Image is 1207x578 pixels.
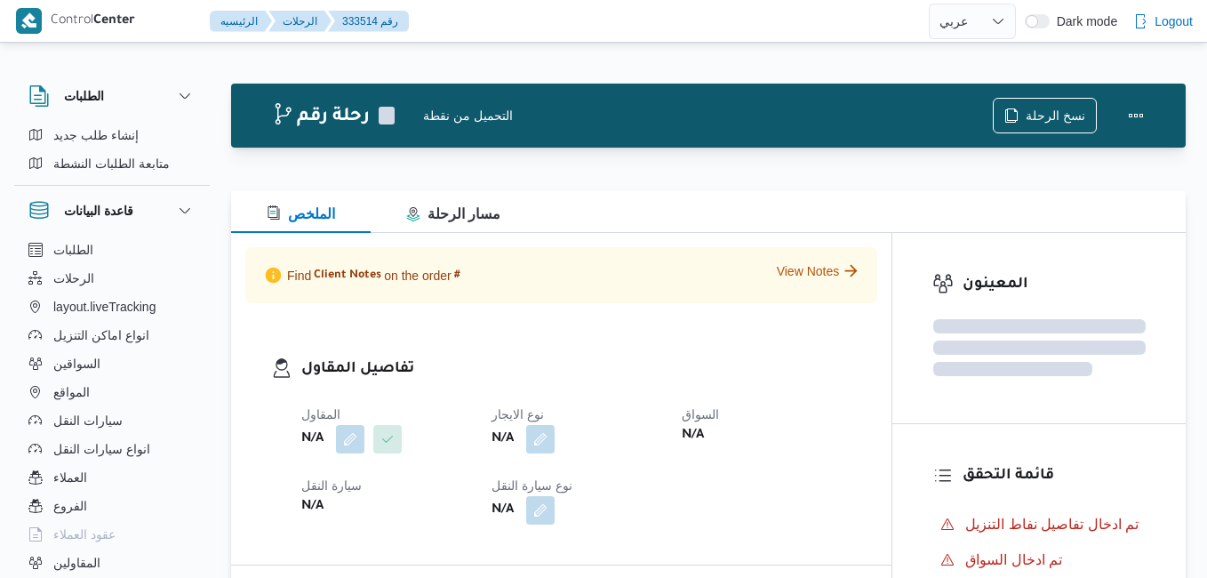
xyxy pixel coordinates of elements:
button: نسخ الرحلة [993,98,1097,133]
button: Logout [1126,4,1200,39]
p: Find on the order [260,261,463,289]
span: انواع سيارات النقل [53,438,150,460]
span: الملخص [267,206,335,221]
h3: الطلبات [64,85,104,107]
span: تم ادخال السواق [965,552,1062,567]
button: متابعة الطلبات النشطة [21,149,203,178]
div: الطلبات [14,121,210,185]
span: نسخ الرحلة [1026,105,1085,126]
button: قاعدة البيانات [28,200,196,221]
h2: رحلة رقم [272,106,370,129]
button: الرحلات [21,264,203,293]
button: 333514 رقم [328,11,409,32]
button: الرحلات [268,11,332,32]
span: مسار الرحلة [406,206,500,221]
b: N/A [682,425,704,446]
span: العملاء [53,467,87,488]
div: التحميل من نقطة [423,107,993,125]
button: إنشاء طلب جديد [21,121,203,149]
span: المقاولين [53,552,100,574]
button: الرئيسيه [210,11,272,32]
b: N/A [301,429,324,450]
b: N/A [301,496,324,518]
button: المواقع [21,378,203,406]
span: انواع اماكن التنزيل [53,325,149,346]
button: الطلبات [21,236,203,264]
span: نوع سيارة النقل [492,478,572,493]
button: السواقين [21,349,203,378]
h3: قاعدة البيانات [64,200,133,221]
span: سيارة النقل [301,478,362,493]
span: Logout [1155,11,1193,32]
button: View Notes [777,261,864,280]
span: نوع الايجار [492,407,544,421]
button: الطلبات [28,85,196,107]
button: Actions [1118,98,1154,133]
span: إنشاء طلب جديد [53,124,139,146]
span: متابعة الطلبات النشطة [53,153,170,174]
span: السواق [682,407,719,421]
span: الطلبات [53,239,93,261]
h3: قائمة التحقق [963,464,1146,488]
span: المواقع [53,381,90,403]
span: عقود العملاء [53,524,116,545]
button: الفروع [21,492,203,520]
span: المقاول [301,407,340,421]
b: Center [93,14,135,28]
button: layout.liveTracking [21,293,203,321]
button: تم ادخال السواق [933,546,1146,574]
button: تم ادخال تفاصيل نفاط التنزيل [933,510,1146,539]
button: العملاء [21,463,203,492]
span: تم ادخال تفاصيل نفاط التنزيل [965,514,1139,535]
span: Dark mode [1050,14,1117,28]
span: الفروع [53,495,87,517]
button: عقود العملاء [21,520,203,549]
span: # [454,269,460,283]
span: Client Notes [314,269,381,283]
button: انواع اماكن التنزيل [21,321,203,349]
span: layout.liveTracking [53,296,156,317]
button: سيارات النقل [21,406,203,435]
img: X8yXhbKr1z7QwAAAABJRU5ErkJggg== [16,8,42,34]
b: N/A [492,500,514,521]
span: تم ادخال السواق [965,550,1062,571]
button: انواع سيارات النقل [21,435,203,463]
span: تم ادخال تفاصيل نفاط التنزيل [965,517,1139,532]
button: المقاولين [21,549,203,577]
b: N/A [492,429,514,450]
span: الرحلات [53,268,94,289]
h3: المعينون [963,273,1146,297]
h3: تفاصيل المقاول [301,357,851,381]
span: السواقين [53,353,100,374]
span: سيارات النقل [53,410,123,431]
